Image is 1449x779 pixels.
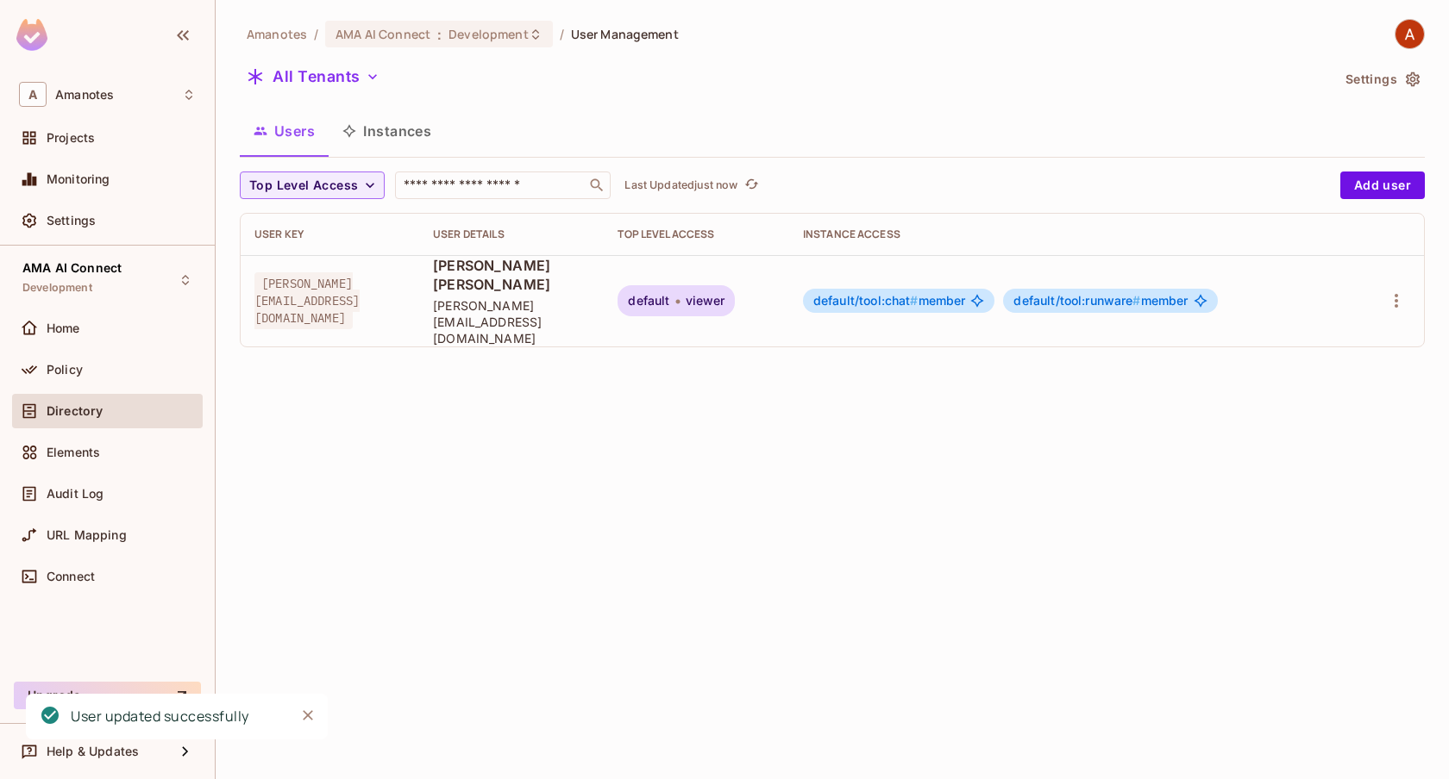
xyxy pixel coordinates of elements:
span: Development [22,281,92,295]
div: Instance Access [803,227,1339,241]
span: A [19,82,47,107]
button: All Tenants [240,63,386,90]
button: Close [295,702,321,728]
span: : [436,28,442,41]
span: Connect [47,570,95,583]
span: viewer [686,294,725,308]
span: the active workspace [247,26,307,42]
li: / [560,26,564,42]
p: Last Updated just now [624,178,737,192]
div: Top Level Access [618,227,775,241]
span: Projects [47,131,95,145]
button: Settings [1339,65,1425,93]
span: default/tool:runware [1013,293,1140,308]
button: Add user [1340,171,1425,199]
span: # [1132,293,1140,308]
span: AMA AI Connect [336,26,430,42]
div: User updated successfully [71,706,249,727]
button: Users [240,109,329,153]
span: Development [448,26,528,42]
span: [PERSON_NAME] [PERSON_NAME] [433,256,590,294]
span: Top Level Access [249,175,358,196]
img: SReyMgAAAABJRU5ErkJggg== [16,19,47,51]
span: Home [47,321,80,335]
span: User Management [571,26,679,42]
li: / [314,26,318,42]
span: Elements [47,446,100,459]
span: Policy [47,363,83,377]
img: AMA Tech [1396,20,1424,48]
span: Click to refresh data [737,175,762,196]
span: Audit Log [47,487,103,501]
span: Directory [47,404,103,418]
div: User Key [254,227,405,241]
span: default [628,294,669,308]
span: Settings [47,214,96,227]
button: refresh [741,175,762,196]
span: [PERSON_NAME][EMAIL_ADDRESS][DOMAIN_NAME] [254,272,360,329]
span: URL Mapping [47,528,127,542]
button: Instances [329,109,445,153]
div: User Details [433,227,590,241]
button: Top Level Access [240,171,385,199]
span: # [910,293,918,308]
span: Monitoring [47,172,110,186]
span: member [813,294,966,308]
span: AMA AI Connect [22,261,122,275]
span: Workspace: Amanotes [55,88,114,102]
span: default/tool:chat [813,293,919,308]
span: member [1013,294,1188,308]
span: [PERSON_NAME][EMAIL_ADDRESS][DOMAIN_NAME] [433,297,590,346]
span: refresh [744,177,759,194]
